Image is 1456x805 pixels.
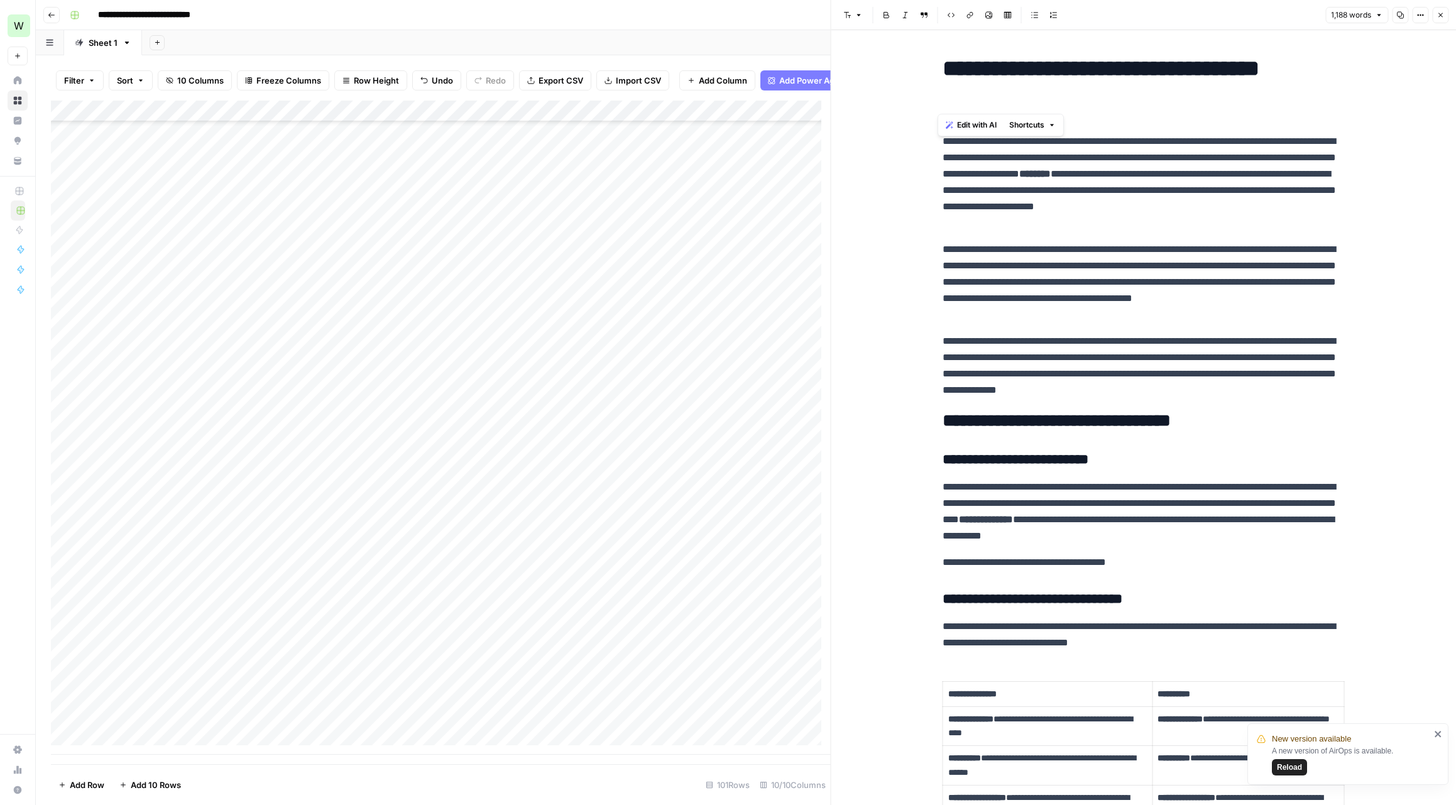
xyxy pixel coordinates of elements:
div: 10/10 Columns [755,775,831,795]
button: Redo [466,70,514,90]
button: Import CSV [596,70,669,90]
a: Insights [8,111,28,131]
span: Undo [432,74,453,87]
button: Help + Support [8,780,28,800]
button: Filter [56,70,104,90]
button: Sort [109,70,153,90]
a: Your Data [8,151,28,171]
button: 10 Columns [158,70,232,90]
span: Add Power Agent [779,74,848,87]
a: Settings [8,740,28,760]
button: Row Height [334,70,407,90]
button: Add Column [679,70,755,90]
span: Row Height [354,74,399,87]
div: 101 Rows [701,775,755,795]
span: Add 10 Rows [131,779,181,791]
div: A new version of AirOps is available. [1272,745,1430,775]
a: Home [8,70,28,90]
a: Usage [8,760,28,780]
span: Freeze Columns [256,74,321,87]
span: 10 Columns [177,74,224,87]
span: Reload [1277,762,1302,773]
span: Shortcuts [1009,119,1044,131]
span: Redo [486,74,506,87]
span: Sort [117,74,133,87]
span: Filter [64,74,84,87]
span: 1,188 words [1331,9,1371,21]
button: Export CSV [519,70,591,90]
span: Edit with AI [957,119,997,131]
button: Edit with AI [941,117,1002,133]
a: Browse [8,90,28,111]
div: Sheet 1 [89,36,118,49]
span: W [14,18,24,33]
a: Opportunities [8,131,28,151]
button: Add 10 Rows [112,775,189,795]
button: Add Row [51,775,112,795]
span: Import CSV [616,74,661,87]
button: Shortcuts [1004,117,1061,133]
button: Add Power Agent [760,70,855,90]
span: Add Column [699,74,747,87]
span: Add Row [70,779,104,791]
button: Undo [412,70,461,90]
span: Export CSV [539,74,583,87]
button: Workspace: Workspace1 [8,10,28,41]
span: New version available [1272,733,1351,745]
button: 1,188 words [1325,7,1388,23]
button: Freeze Columns [237,70,329,90]
button: close [1434,729,1443,739]
a: Sheet 1 [64,30,142,55]
button: Reload [1272,759,1307,775]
